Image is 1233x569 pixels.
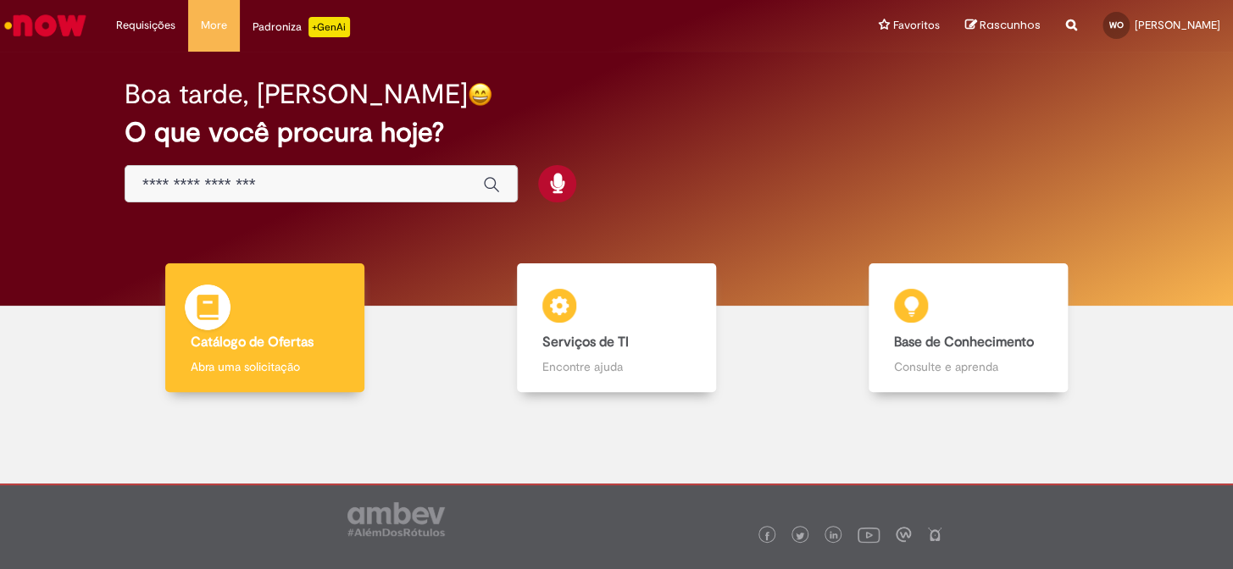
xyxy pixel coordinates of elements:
img: logo_footer_twitter.png [796,532,804,540]
span: Rascunhos [980,17,1041,33]
img: logo_footer_workplace.png [896,527,911,542]
span: Requisições [116,17,175,34]
img: logo_footer_linkedin.png [830,531,838,541]
h2: Boa tarde, [PERSON_NAME] [125,80,468,109]
span: WO [1109,19,1124,30]
b: Serviços de TI [542,334,629,351]
span: [PERSON_NAME] [1135,18,1220,32]
b: Base de Conhecimento [894,334,1034,351]
img: logo_footer_facebook.png [763,532,771,540]
img: logo_footer_ambev_rotulo_gray.png [347,502,445,536]
img: logo_footer_naosei.png [927,527,942,542]
img: logo_footer_youtube.png [858,523,880,545]
span: Favoritos [893,17,940,34]
h2: O que você procura hoje? [125,118,1108,147]
a: Serviços de TI Encontre ajuda [441,263,792,393]
img: ServiceNow [2,8,89,42]
p: Consulte e aprenda [894,358,1042,375]
p: +GenAi [308,17,350,37]
a: Base de Conhecimento Consulte e aprenda [792,263,1144,393]
p: Abra uma solicitação [191,358,339,375]
span: More [201,17,227,34]
a: Rascunhos [965,18,1041,34]
div: Padroniza [253,17,350,37]
b: Catálogo de Ofertas [191,334,314,351]
a: Catálogo de Ofertas Abra uma solicitação [89,263,441,393]
img: happy-face.png [468,82,492,107]
p: Encontre ajuda [542,358,691,375]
